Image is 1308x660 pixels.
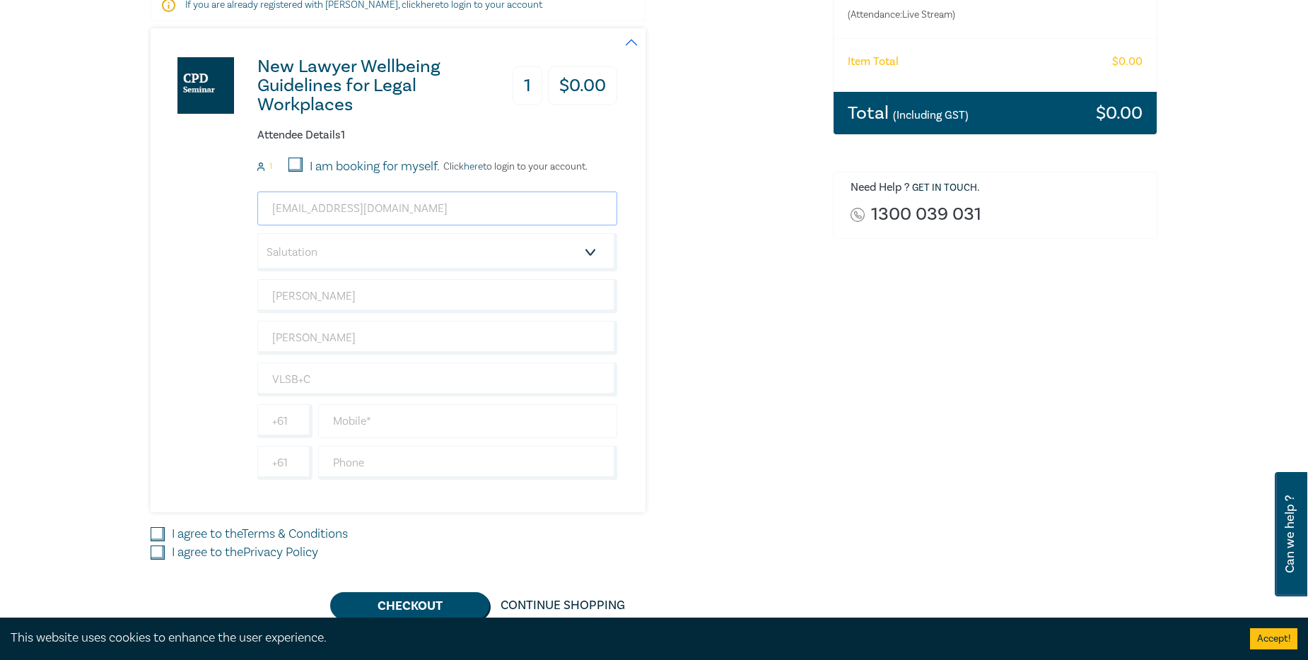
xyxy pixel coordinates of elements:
small: (Attendance: Live Stream ) [848,8,1086,22]
div: This website uses cookies to enhance the user experience. [11,629,1229,647]
h6: Item Total [848,55,899,69]
input: Attendee Email* [257,191,617,225]
small: 1 [269,162,272,172]
img: New Lawyer Wellbeing Guidelines for Legal Workplaces [177,57,234,114]
input: +61 [257,404,313,438]
h6: $ 0.00 [1112,55,1143,69]
input: Company [257,363,617,396]
h6: Attendee Details 1 [257,129,617,142]
p: Click to login to your account. [440,161,588,172]
button: Accept cookies [1250,628,1297,649]
label: I agree to the [172,543,318,562]
button: Checkout [330,592,489,619]
a: Terms & Conditions [242,526,348,542]
input: Mobile* [318,404,617,438]
h6: Need Help ? . [851,181,1146,195]
a: Privacy Policy [243,544,318,560]
input: First Name* [257,279,617,313]
h3: $ 0.00 [548,66,617,105]
label: I agree to the [172,525,348,543]
input: Last Name* [257,321,617,355]
h3: New Lawyer Wellbeing Guidelines for Legal Workplaces [257,57,490,114]
a: 1300 039 031 [871,205,981,224]
h3: $ 0.00 [1096,104,1143,122]
a: Continue Shopping [489,592,636,619]
span: Can we help ? [1283,481,1297,588]
a: here [464,160,483,173]
input: +61 [257,446,313,480]
label: I am booking for myself. [310,158,440,176]
a: Get in touch [912,182,977,194]
h3: Total [848,104,969,122]
h3: 1 [513,66,542,105]
small: (Including GST) [893,108,969,122]
input: Phone [318,446,617,480]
